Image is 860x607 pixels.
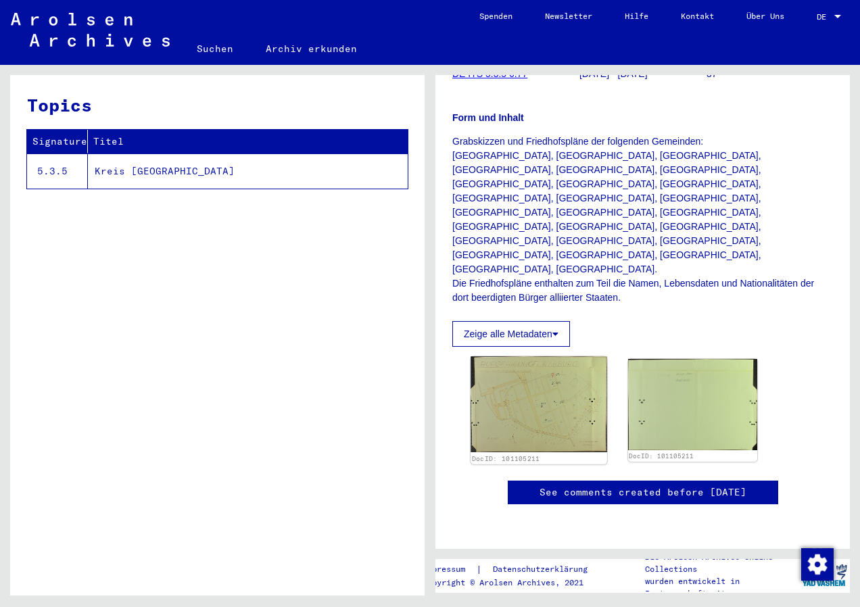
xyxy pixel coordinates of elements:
div: Zustimmung ändern [801,548,833,580]
a: Suchen [181,32,249,65]
div: | [423,562,604,577]
b: Form und Inhalt [452,112,524,123]
p: Die Arolsen Archives Online-Collections [645,551,798,575]
a: DocID: 101105211 [629,452,694,460]
img: 002.jpg [628,359,758,450]
th: Titel [88,130,408,153]
span: DE [817,12,832,22]
img: Arolsen_neg.svg [11,13,170,47]
p: wurden entwickelt in Partnerschaft mit [645,575,798,600]
h3: Topics [27,92,407,118]
img: Zustimmung ändern [801,548,834,581]
img: 001.jpg [471,356,606,452]
p: Copyright © Arolsen Archives, 2021 [423,577,604,589]
td: Kreis [GEOGRAPHIC_DATA] [88,153,408,189]
p: Grabskizzen und Friedhofspläne der folgenden Gemeinden: [GEOGRAPHIC_DATA], [GEOGRAPHIC_DATA], [GE... [452,135,833,305]
a: Archiv erkunden [249,32,373,65]
button: Zeige alle Metadaten [452,321,570,347]
th: Signature [27,130,88,153]
a: Datenschutzerklärung [482,562,604,577]
a: Impressum [423,562,476,577]
a: DocID: 101105211 [472,454,540,462]
img: yv_logo.png [799,558,850,592]
td: 5.3.5 [27,153,88,189]
a: See comments created before [DATE] [540,485,746,500]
